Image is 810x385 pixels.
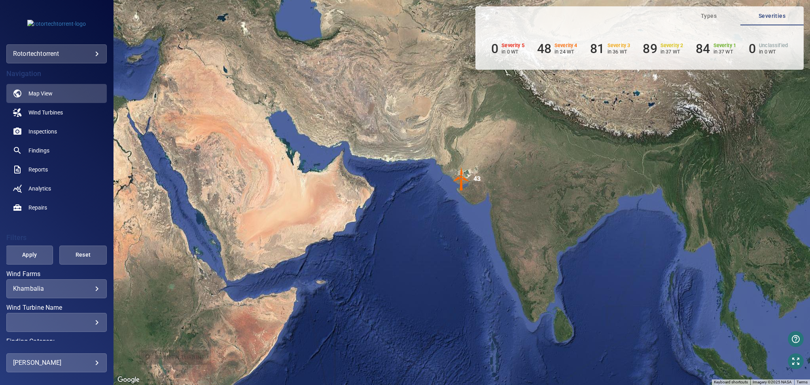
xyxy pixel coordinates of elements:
[607,49,630,55] p: in 36 WT
[6,313,107,332] div: Wind Turbine Name
[6,84,107,103] a: map active
[6,103,107,122] a: windturbines noActive
[28,204,47,212] span: Repairs
[13,48,100,60] div: rotortechtorrent
[27,20,86,28] img: rotortechtorrent-logo
[745,11,799,21] span: Severities
[59,246,106,265] button: Reset
[759,43,788,48] h6: Unclassified
[6,44,107,63] div: rotortechtorrent
[28,185,51,192] span: Analytics
[590,41,630,56] li: Severity 3
[13,356,100,369] div: [PERSON_NAME]
[6,338,107,345] label: Finding Category
[590,41,604,56] h6: 81
[6,179,107,198] a: analytics noActive
[502,49,524,55] p: in 0 WT
[682,11,736,21] span: Types
[643,41,683,56] li: Severity 2
[643,41,657,56] h6: 89
[28,128,57,135] span: Inspections
[713,43,736,48] h6: Severity 1
[6,234,107,242] h4: Filters
[607,43,630,48] h6: Severity 3
[797,380,808,384] a: Terms (opens in new tab)
[555,49,577,55] p: in 24 WT
[16,250,43,260] span: Apply
[28,147,49,154] span: Findings
[6,198,107,217] a: repairs noActive
[115,375,142,385] a: Open this area in Google Maps (opens a new window)
[696,41,710,56] h6: 84
[6,246,53,265] button: Apply
[660,49,683,55] p: in 37 WT
[749,41,756,56] h6: 0
[6,279,107,298] div: Wind Farms
[473,167,481,191] div: 43
[6,141,107,160] a: findings noActive
[491,41,524,56] li: Severity 5
[753,380,792,384] span: Imagery ©2025 NASA
[660,43,683,48] h6: Severity 2
[6,271,107,277] label: Wind Farms
[450,167,473,191] img: windFarmIconCat4.svg
[759,49,788,55] p: in 0 WT
[6,160,107,179] a: reports noActive
[537,41,577,56] li: Severity 4
[714,379,748,385] button: Keyboard shortcuts
[28,166,48,173] span: Reports
[491,41,498,56] h6: 0
[115,375,142,385] img: Google
[28,109,63,116] span: Wind Turbines
[696,41,736,56] li: Severity 1
[713,49,736,55] p: in 37 WT
[6,122,107,141] a: inspections noActive
[749,41,788,56] li: Severity Unclassified
[450,167,473,192] gmp-advanced-marker: 43
[13,285,100,292] div: Khambalia
[502,43,524,48] h6: Severity 5
[6,305,107,311] label: Wind Turbine Name
[28,90,53,97] span: Map View
[555,43,577,48] h6: Severity 4
[69,250,97,260] span: Reset
[537,41,551,56] h6: 48
[6,70,107,78] h4: Navigation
